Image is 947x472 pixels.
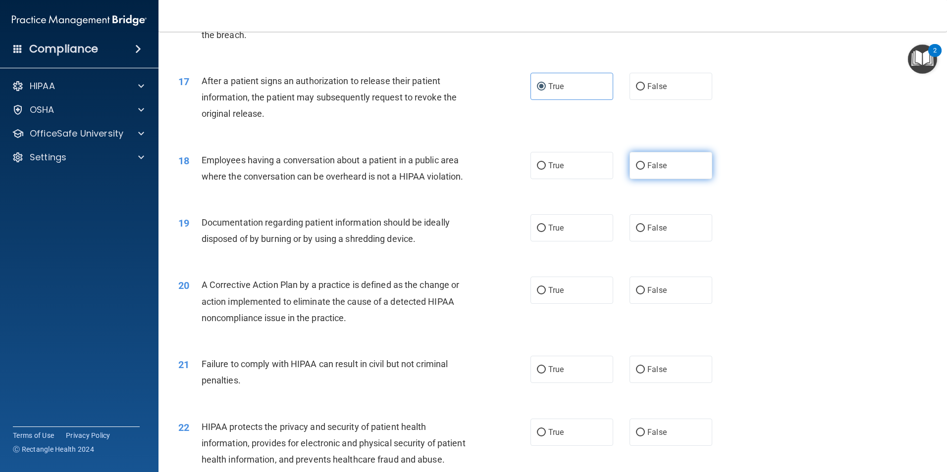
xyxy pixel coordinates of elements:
input: False [636,429,645,436]
span: False [647,82,667,91]
input: True [537,287,546,294]
a: Terms of Use [13,430,54,440]
button: Open Resource Center, 2 new notifications [908,45,937,74]
span: True [548,285,564,295]
span: HIPAA protects the privacy and security of patient health information, provides for electronic an... [202,422,466,465]
a: HIPAA [12,80,144,92]
input: True [537,366,546,374]
span: True [548,223,564,233]
p: OfficeSafe University [30,128,123,140]
span: Employees having a conversation about a patient in a public area where the conversation can be ov... [202,155,464,182]
span: Ⓒ Rectangle Health 2024 [13,444,94,454]
a: OfficeSafe University [12,128,144,140]
a: OSHA [12,104,144,116]
p: OSHA [30,104,54,116]
input: False [636,287,645,294]
span: 21 [178,359,189,371]
input: False [636,162,645,170]
span: 19 [178,217,189,229]
span: False [647,427,667,437]
input: False [636,225,645,232]
a: Privacy Policy [66,430,110,440]
span: False [647,223,667,233]
iframe: Drift Widget Chat Controller [776,402,935,441]
span: Documentation regarding patient information should be ideally disposed of by burning or by using ... [202,217,450,244]
span: False [647,161,667,170]
span: True [548,82,564,91]
h4: Compliance [29,42,98,56]
span: True [548,365,564,374]
span: True [548,161,564,170]
p: Settings [30,151,66,163]
input: True [537,162,546,170]
img: PMB logo [12,10,147,30]
span: False [647,365,667,374]
span: After a patient signs an authorization to release their patient information, the patient may subs... [202,76,457,119]
input: True [537,83,546,91]
span: True [548,427,564,437]
input: True [537,225,546,232]
span: False [647,285,667,295]
div: 2 [933,50,937,63]
input: False [636,83,645,91]
span: A Corrective Action Plan by a practice is defined as the change or action implemented to eliminat... [202,280,460,323]
input: True [537,429,546,436]
span: 20 [178,280,189,291]
input: False [636,366,645,374]
span: Failure to comply with HIPAA can result in civil but not criminal penalties. [202,359,448,385]
a: Settings [12,151,144,163]
span: 22 [178,422,189,433]
span: 17 [178,76,189,88]
span: 18 [178,155,189,167]
p: HIPAA [30,80,55,92]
